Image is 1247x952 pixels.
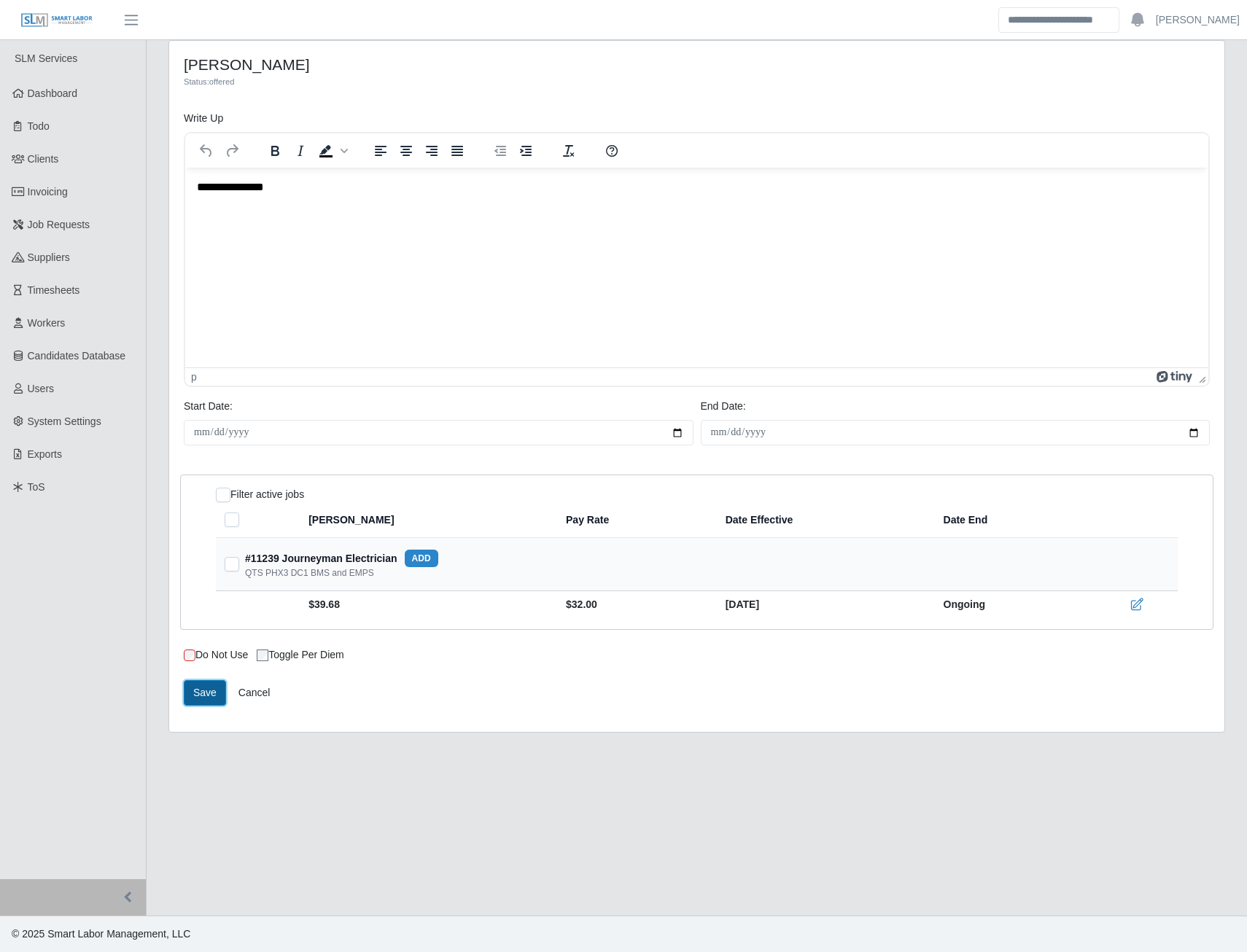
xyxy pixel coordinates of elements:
[998,7,1119,33] input: Search
[513,141,538,161] button: Increase indent
[714,502,932,538] th: Date Effective
[191,371,197,383] div: p
[184,680,226,706] button: Save
[184,77,234,86] span: Status:offered
[28,317,66,329] span: Workers
[220,141,244,161] button: Redo
[556,141,581,161] button: Clear formatting
[599,141,624,161] button: Help
[932,591,1094,618] td: Ongoing
[257,647,344,663] label: Toggle per diem
[28,448,62,460] span: Exports
[314,141,350,161] div: Background color Black
[28,284,80,296] span: Timesheets
[932,502,1094,538] th: Date End
[1157,371,1193,383] a: Powered by Tiny
[554,591,714,618] td: $32.00
[194,141,219,161] button: Undo
[288,141,313,161] button: Italic
[184,649,195,661] input: Do Not Use
[28,350,126,362] span: Candidates Database
[1193,368,1208,386] div: Press the Up and Down arrow keys to resize the editor.
[28,251,70,263] span: Suppliers
[245,550,438,567] div: #11239 Journeyman Electrician
[28,383,55,394] span: Users
[28,87,78,99] span: Dashboard
[263,141,287,161] button: Bold
[245,567,374,579] div: QTS PHX3 DC1 BMS and EMPS
[28,415,101,427] span: System Settings
[184,55,948,74] h4: [PERSON_NAME]
[15,52,77,64] span: SLM Services
[184,111,223,126] label: Write Up
[445,141,470,161] button: Justify
[184,399,233,414] label: Start Date:
[405,550,438,567] button: add
[28,153,59,165] span: Clients
[701,399,746,414] label: End Date:
[257,649,268,661] input: Toggle per diem
[394,141,419,161] button: Align center
[28,120,50,132] span: Todo
[714,591,932,618] td: [DATE]
[300,502,554,538] th: [PERSON_NAME]
[12,928,190,940] span: © 2025 Smart Labor Management, LLC
[28,186,68,198] span: Invoicing
[419,141,444,161] button: Align right
[184,647,248,663] label: Do Not Use
[368,141,393,161] button: Align left
[185,168,1208,367] iframe: Rich Text Area
[229,680,280,706] a: Cancel
[216,487,304,502] div: Filter active jobs
[488,141,513,161] button: Decrease indent
[28,481,45,493] span: ToS
[554,502,714,538] th: Pay Rate
[300,591,554,618] td: $39.68
[1156,12,1240,28] a: [PERSON_NAME]
[28,219,90,230] span: Job Requests
[20,12,93,28] img: SLM Logo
